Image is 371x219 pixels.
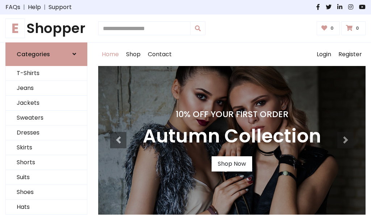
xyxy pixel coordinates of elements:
[6,111,87,125] a: Sweaters
[6,81,87,96] a: Jeans
[5,42,87,66] a: Categories
[20,3,28,12] span: |
[28,3,41,12] a: Help
[6,125,87,140] a: Dresses
[341,21,366,35] a: 0
[5,20,87,37] a: EShopper
[354,25,361,32] span: 0
[6,200,87,215] a: Hats
[329,25,335,32] span: 0
[313,43,335,66] a: Login
[6,96,87,111] a: Jackets
[5,18,25,38] span: E
[212,156,252,172] a: Shop Now
[6,155,87,170] a: Shorts
[6,140,87,155] a: Skirts
[143,125,321,148] h3: Autumn Collection
[317,21,340,35] a: 0
[335,43,366,66] a: Register
[17,51,50,58] h6: Categories
[144,43,175,66] a: Contact
[41,3,49,12] span: |
[49,3,72,12] a: Support
[98,43,122,66] a: Home
[122,43,144,66] a: Shop
[6,170,87,185] a: Suits
[5,20,87,37] h1: Shopper
[143,109,321,119] h4: 10% Off Your First Order
[5,3,20,12] a: FAQs
[6,66,87,81] a: T-Shirts
[6,185,87,200] a: Shoes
